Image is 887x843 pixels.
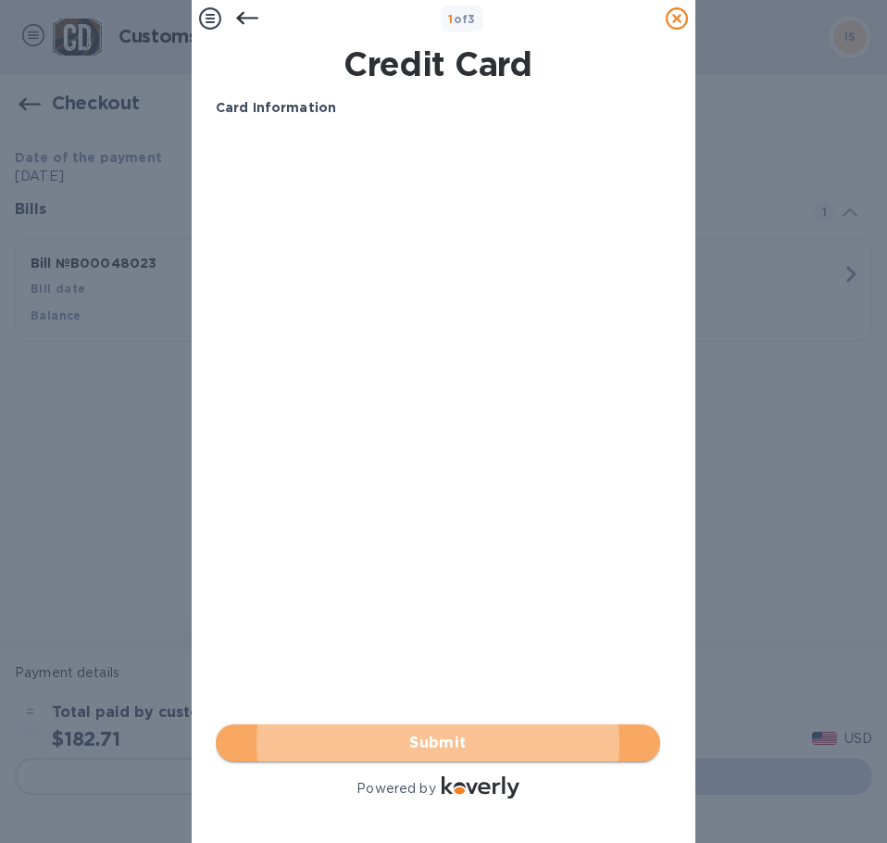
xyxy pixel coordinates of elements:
span: 1 [448,12,453,26]
p: Powered by [356,779,435,799]
img: Logo [442,776,519,799]
button: Submit [216,724,660,761]
h1: Credit Card [208,44,668,83]
span: Submit [231,732,645,754]
iframe: Your browser does not support iframes [216,132,660,410]
b: of 3 [448,12,476,26]
b: Card Information [216,100,336,115]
